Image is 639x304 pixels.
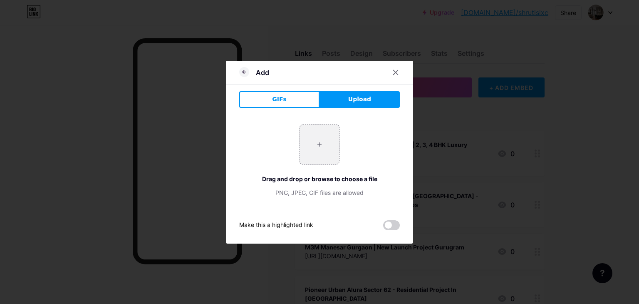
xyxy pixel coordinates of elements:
span: Upload [348,95,371,104]
div: Make this a highlighted link [239,220,313,230]
button: Upload [319,91,400,108]
span: GIFs [272,95,287,104]
button: GIFs [239,91,319,108]
div: PNG, JPEG, GIF files are allowed [239,188,400,197]
div: Add [256,67,269,77]
div: Drag and drop or browse to choose a file [239,174,400,183]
